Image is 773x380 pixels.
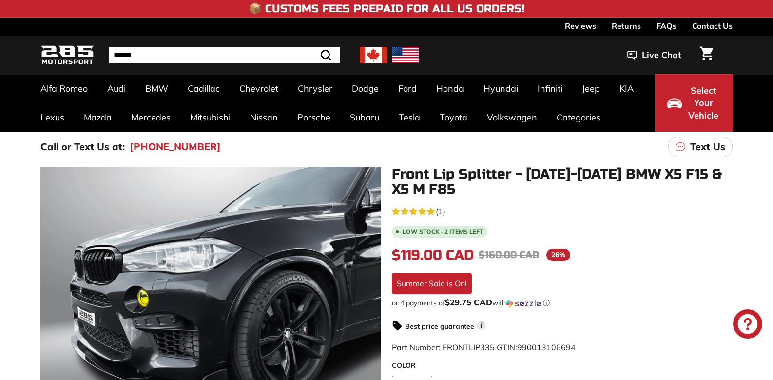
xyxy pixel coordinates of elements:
[31,103,74,132] a: Lexus
[445,297,492,307] span: $29.75 CAD
[479,249,539,261] span: $160.00 CAD
[477,103,547,132] a: Volkswagen
[392,298,733,308] div: or 4 payments of with
[474,74,528,103] a: Hyundai
[130,140,221,154] a: [PHONE_NUMBER]
[405,322,474,331] strong: Best price guarantee
[40,140,125,154] p: Call or Text Us at:
[655,74,733,132] button: Select Your Vehicle
[430,103,477,132] a: Toyota
[392,298,733,308] div: or 4 payments of$29.75 CADwithSezzle Click to learn more about Sezzle
[572,74,610,103] a: Jeep
[135,74,178,103] a: BMW
[694,39,719,72] a: Cart
[657,18,676,34] a: FAQs
[528,74,572,103] a: Infiniti
[392,342,576,352] span: Part Number: FRONTLIP335 GTIN:
[730,309,765,341] inbox-online-store-chat: Shopify online store chat
[31,74,97,103] a: Alfa Romeo
[642,49,681,61] span: Live Chat
[388,74,426,103] a: Ford
[517,342,576,352] span: 990013106694
[426,74,474,103] a: Honda
[506,299,541,308] img: Sezzle
[40,44,94,67] img: Logo_285_Motorsport_areodynamics_components
[612,18,641,34] a: Returns
[565,18,596,34] a: Reviews
[342,74,388,103] a: Dodge
[288,74,342,103] a: Chrysler
[180,103,240,132] a: Mitsubishi
[288,103,340,132] a: Porsche
[392,273,472,294] div: Summer Sale is On!
[547,103,610,132] a: Categories
[690,140,725,154] p: Text Us
[687,84,720,122] span: Select Your Vehicle
[436,205,445,217] span: (1)
[392,247,474,263] span: $119.00 CAD
[615,43,694,67] button: Live Chat
[610,74,643,103] a: KIA
[230,74,288,103] a: Chevrolet
[546,249,570,261] span: 26%
[668,137,733,157] a: Text Us
[240,103,288,132] a: Nissan
[178,74,230,103] a: Cadillac
[97,74,135,103] a: Audi
[109,47,340,63] input: Search
[340,103,389,132] a: Subaru
[121,103,180,132] a: Mercedes
[392,167,733,197] h1: Front Lip Splitter - [DATE]-[DATE] BMW X5 F15 & X5 M F85
[392,204,733,217] a: 5.0 rating (1 votes)
[389,103,430,132] a: Tesla
[692,18,733,34] a: Contact Us
[74,103,121,132] a: Mazda
[249,3,524,15] h4: 📦 Customs Fees Prepaid for All US Orders!
[403,229,483,235] span: Low stock - 2 items left
[477,321,486,330] span: i
[392,360,733,371] label: COLOR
